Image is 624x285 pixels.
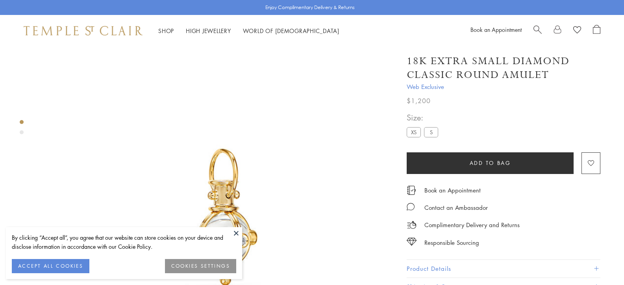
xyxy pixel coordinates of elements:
[158,26,339,36] nav: Main navigation
[407,238,417,246] img: icon_sourcing.svg
[186,27,231,35] a: High JewelleryHigh Jewellery
[573,25,581,37] a: View Wishlist
[424,186,481,194] a: Book an Appointment
[593,25,600,37] a: Open Shopping Bag
[12,259,89,273] button: ACCEPT ALL COOKIES
[407,260,600,278] button: Product Details
[20,118,24,141] div: Product gallery navigation
[243,27,339,35] a: World of [DEMOGRAPHIC_DATA]World of [DEMOGRAPHIC_DATA]
[407,82,600,92] span: Web Exclusive
[407,54,600,82] h1: 18K Extra Small Diamond Classic Round Amulet
[265,4,355,11] p: Enjoy Complimentary Delivery & Returns
[407,96,431,106] span: $1,200
[470,159,511,167] span: Add to bag
[407,186,416,195] img: icon_appointment.svg
[158,27,174,35] a: ShopShop
[424,220,520,230] p: Complimentary Delivery and Returns
[12,233,236,251] div: By clicking “Accept all”, you agree that our website can store cookies on your device and disclos...
[407,220,417,230] img: icon_delivery.svg
[470,26,522,33] a: Book an Appointment
[533,25,542,37] a: Search
[424,203,488,213] div: Contact an Ambassador
[407,203,415,211] img: MessageIcon-01_2.svg
[585,248,616,277] iframe: Gorgias live chat messenger
[165,259,236,273] button: COOKIES SETTINGS
[407,111,441,124] span: Size:
[24,26,143,35] img: Temple St. Clair
[407,127,421,137] label: XS
[424,127,438,137] label: S
[424,238,479,248] div: Responsible Sourcing
[407,152,574,174] button: Add to bag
